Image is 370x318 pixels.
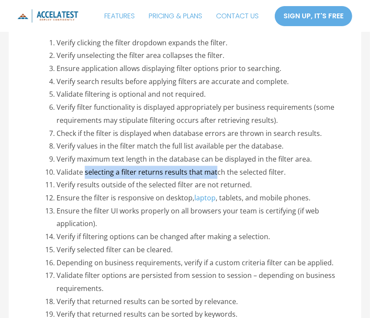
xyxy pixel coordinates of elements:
li: Check if the filter is displayed when database errors are thrown in search results. [57,127,344,140]
li: Verify values in the filter match the full list available per the database. [57,140,344,153]
li: Verify results outside of the selected filter are not returned. [57,179,344,192]
li: Validate filter options are persisted from session to session – depending on business requirements. [57,269,344,295]
li: Verify search results before applying filters are accurate and complete. [57,75,344,88]
li: Ensure application allows displaying filter options prior to searching. [57,62,344,75]
li: Verify maximum text length in the database can be displayed in the filter area. [57,153,344,166]
li: Verify if filtering options can be changed after making a selection. [57,230,344,244]
li: Depending on business requirements, verify if a custom criteria filter can be applied. [57,257,344,270]
img: icon [17,9,78,23]
a: PRICING & PLANS [142,5,209,27]
li: Verify selected filter can be cleared. [57,244,344,257]
nav: Site Navigation [97,5,266,27]
li: Verify that returned results can be sorted by relevance. [57,295,344,308]
li: Ensure the filter UI works properly on all browsers your team is certifying (if web application). [57,205,344,230]
li: Validate filtering is optional and not required. [57,88,344,101]
li: Verify unselecting the filter area collapses the filter. [57,49,344,62]
li: Verify filter functionality is displayed appropriately per business requirements (some requiremen... [57,101,344,127]
a: SIGN UP, IT'S FREE [274,6,353,27]
li: Validate selecting a filter returns results that match the selected filter. [57,166,344,179]
li: Ensure the filter is responsive on desktop, , tablets, and mobile phones. [57,192,344,205]
a: FEATURES [97,5,142,27]
a: laptop [194,193,216,203]
a: CONTACT US [209,5,266,27]
li: Verify clicking the filter dropdown expands the filter. [57,37,344,50]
